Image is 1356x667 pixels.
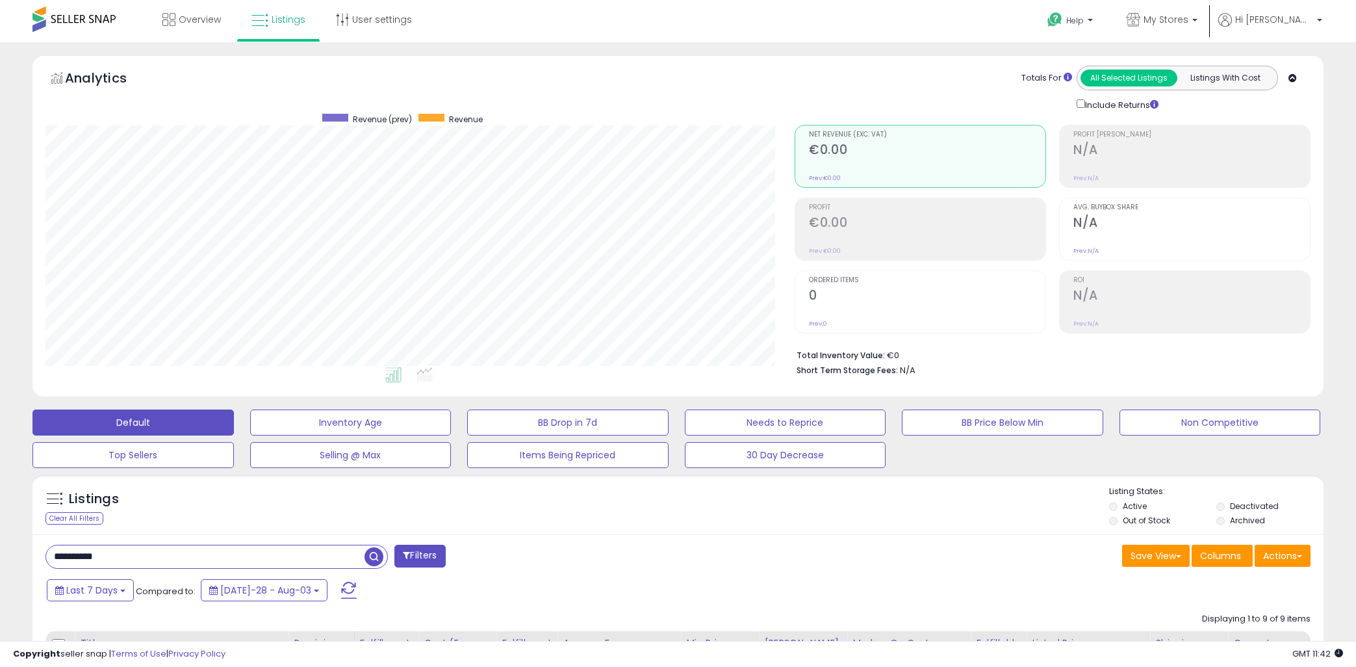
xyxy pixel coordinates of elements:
[250,442,452,468] button: Selling @ Max
[809,288,1045,306] h2: 0
[32,442,234,468] button: Top Sellers
[809,215,1045,233] h2: €0.00
[69,490,119,508] h5: Listings
[1218,13,1322,42] a: Hi [PERSON_NAME]
[809,320,827,328] small: Prev: 0
[220,584,311,597] span: [DATE]-28 - Aug-03
[797,347,1301,362] li: €0
[1066,15,1084,26] span: Help
[66,584,118,597] span: Last 7 Days
[1230,515,1265,526] label: Archived
[809,142,1045,160] h2: €0.00
[1109,486,1324,498] p: Listing States:
[45,512,103,525] div: Clear All Filters
[1073,277,1310,284] span: ROI
[1123,515,1170,526] label: Out of Stock
[809,247,841,255] small: Prev: €0.00
[179,13,221,26] span: Overview
[809,174,841,182] small: Prev: €0.00
[900,364,915,376] span: N/A
[1047,12,1063,28] i: Get Help
[449,114,483,125] span: Revenue
[168,647,225,660] a: Privacy Policy
[1073,142,1310,160] h2: N/A
[353,114,412,125] span: Revenue (prev)
[1073,204,1310,211] span: Avg. Buybox Share
[467,410,669,436] button: BB Drop in 7d
[1230,501,1279,512] label: Deactivated
[1073,131,1310,138] span: Profit [PERSON_NAME]
[250,410,452,436] button: Inventory Age
[394,545,445,568] button: Filters
[797,350,885,361] b: Total Inventory Value:
[1292,647,1343,660] span: 2025-08-11 11:42 GMT
[1073,320,1099,328] small: Prev: N/A
[1073,247,1099,255] small: Prev: N/A
[1081,70,1177,86] button: All Selected Listings
[1119,410,1321,436] button: Non Competitive
[13,648,225,660] div: seller snap | |
[272,13,305,26] span: Listings
[1192,545,1253,567] button: Columns
[1202,613,1311,625] div: Displaying 1 to 9 of 9 items
[201,579,327,601] button: [DATE]-28 - Aug-03
[136,585,196,597] span: Compared to:
[1123,501,1147,512] label: Active
[65,69,152,90] h5: Analytics
[1073,215,1310,233] h2: N/A
[1037,2,1106,42] a: Help
[809,131,1045,138] span: Net Revenue (Exc. VAT)
[809,204,1045,211] span: Profit
[1200,549,1241,562] span: Columns
[1177,70,1273,86] button: Listings With Cost
[467,442,669,468] button: Items Being Repriced
[32,410,234,436] button: Default
[1235,13,1313,26] span: Hi [PERSON_NAME]
[809,277,1045,284] span: Ordered Items
[111,647,166,660] a: Terms of Use
[1073,288,1310,306] h2: N/A
[1255,545,1311,567] button: Actions
[902,410,1103,436] button: BB Price Below Min
[13,647,60,660] strong: Copyright
[1073,174,1099,182] small: Prev: N/A
[1021,72,1072,85] div: Totals For
[685,410,886,436] button: Needs to Reprice
[685,442,886,468] button: 30 Day Decrease
[47,579,134,601] button: Last 7 Days
[1067,97,1174,112] div: Include Returns
[1122,545,1190,567] button: Save View
[1144,13,1188,26] span: My Stores
[797,365,898,376] b: Short Term Storage Fees:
